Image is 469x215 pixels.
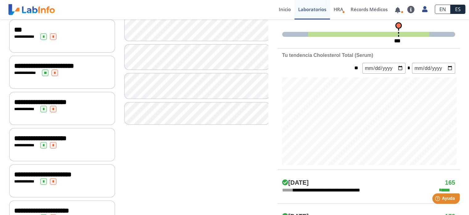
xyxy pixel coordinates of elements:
input: mm/dd/yyyy [412,63,455,74]
input: mm/dd/yyyy [362,63,405,74]
a: EN [435,5,450,14]
h4: 165 [445,179,455,187]
span: HRA [334,6,343,12]
h4: [DATE] [282,179,309,187]
a: ES [450,5,465,14]
b: Tu tendencia Cholesterol Total (Serum) [282,53,373,58]
iframe: Help widget launcher [414,191,462,208]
